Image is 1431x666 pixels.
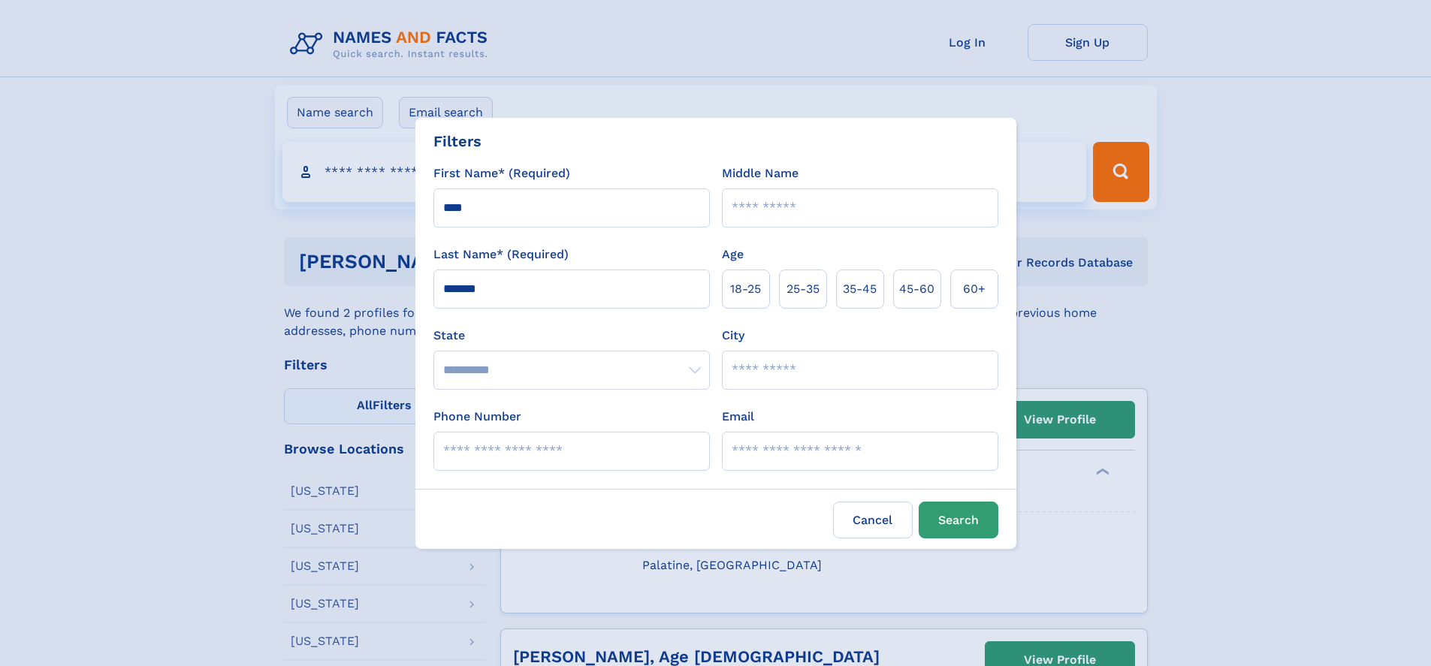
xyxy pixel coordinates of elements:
[730,280,761,298] span: 18‑25
[899,280,934,298] span: 45‑60
[919,502,998,538] button: Search
[722,164,799,182] label: Middle Name
[433,327,710,345] label: State
[843,280,877,298] span: 35‑45
[433,164,570,182] label: First Name* (Required)
[833,502,913,538] label: Cancel
[433,246,569,264] label: Last Name* (Required)
[722,327,744,345] label: City
[786,280,820,298] span: 25‑35
[722,246,744,264] label: Age
[433,408,521,426] label: Phone Number
[963,280,986,298] span: 60+
[722,408,754,426] label: Email
[433,130,482,152] div: Filters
